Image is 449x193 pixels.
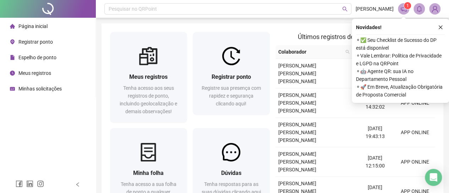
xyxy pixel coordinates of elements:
span: ⚬ 🤖 Agente QR: sua IA no Departamento Pessoal [356,67,445,83]
a: Meus registrosTenha acesso aos seus registros de ponto, incluindo geolocalização e demais observa... [110,32,187,122]
span: Registrar ponto [18,39,53,45]
span: left [75,182,80,187]
span: Tenha acesso aos seus registros de ponto, incluindo geolocalização e demais observações! [120,85,177,114]
span: linkedin [26,180,33,187]
span: 1 [406,3,409,8]
img: 49163 [429,4,440,14]
span: schedule [10,86,15,91]
span: facebook [16,180,23,187]
span: Registrar ponto [212,73,251,80]
span: close [438,25,443,30]
sup: 1 [404,2,411,9]
td: [DATE] 19:43:13 [355,118,395,147]
span: Página inicial [18,23,48,29]
span: clock-circle [10,71,15,76]
td: [DATE] 12:15:00 [355,147,395,177]
span: search [344,46,351,57]
td: APP ONLINE [395,118,435,147]
span: Dúvidas [221,170,241,176]
span: [PERSON_NAME] [PERSON_NAME] [PERSON_NAME] [278,122,316,143]
span: Últimos registros de ponto sincronizados [298,33,412,40]
span: notification [400,6,407,12]
td: [DATE] 14:32:02 [355,88,395,118]
span: Meus registros [129,73,168,80]
span: Meus registros [18,70,51,76]
span: Registre sua presença com rapidez e segurança clicando aqui! [202,85,261,106]
span: bell [416,6,422,12]
div: Open Intercom Messenger [425,169,442,186]
span: Minhas solicitações [18,86,62,92]
td: APP ONLINE [395,147,435,177]
span: Minha folha [133,170,164,176]
span: [PERSON_NAME] [356,5,394,13]
span: [PERSON_NAME] [PERSON_NAME] [PERSON_NAME] [278,92,316,114]
span: instagram [37,180,44,187]
span: Novidades ! [356,23,382,31]
span: environment [10,39,15,44]
span: search [342,6,347,12]
span: ⚬ ✅ Seu Checklist de Sucesso do DP está disponível [356,36,445,52]
span: ⚬ 🚀 Em Breve, Atualização Obrigatória de Proposta Comercial [356,83,445,99]
span: home [10,24,15,29]
span: file [10,55,15,60]
a: Registrar pontoRegistre sua presença com rapidez e segurança clicando aqui! [193,32,270,115]
span: [PERSON_NAME] [PERSON_NAME] [PERSON_NAME] [278,151,316,172]
span: Espelho de ponto [18,55,56,60]
span: search [345,50,350,54]
span: Colaborador [278,48,343,56]
td: APP ONLINE [395,88,435,118]
span: [PERSON_NAME] [PERSON_NAME] [PERSON_NAME] [278,63,316,84]
span: ⚬ Vale Lembrar: Política de Privacidade e LGPD na QRPoint [356,52,445,67]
